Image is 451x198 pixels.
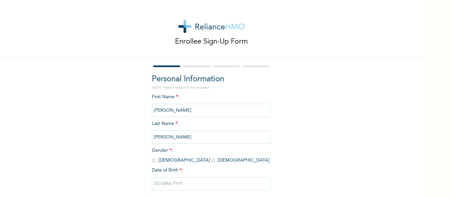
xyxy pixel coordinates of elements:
input: Enter your first name [152,104,271,117]
span: Last Name : [152,121,271,139]
span: First Name : [152,95,271,113]
span: Date of Birth : [152,167,183,174]
span: Gender : [DEMOGRAPHIC_DATA] [DEMOGRAPHIC_DATA] [152,148,269,163]
h2: Personal Information [152,73,271,85]
input: Enter your last name [152,131,271,144]
p: NOTE: Fields marked (*) are required [152,85,271,90]
img: logo [178,20,245,33]
p: Enrollee Sign-Up Form [175,36,248,47]
input: DD-MM-YYYY [152,177,271,190]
